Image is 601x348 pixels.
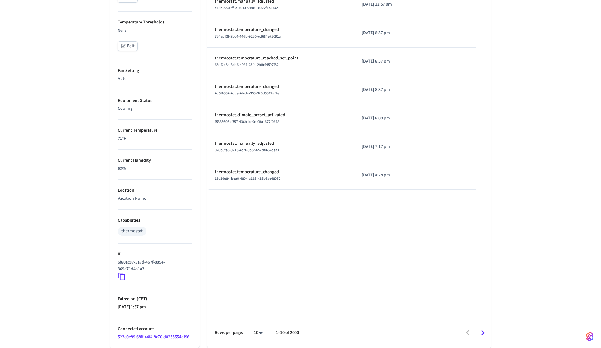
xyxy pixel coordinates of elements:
p: Auto [118,76,192,82]
p: Temperature Thresholds [118,19,192,26]
p: Equipment Status [118,98,192,104]
p: Fan Setting [118,68,192,74]
p: Current Humidity [118,157,192,164]
div: 10 [251,328,266,337]
button: Go to next page [475,325,490,340]
p: [DATE] 12:57 am [362,1,414,8]
p: Cooling [118,105,192,112]
p: 71°F [118,135,192,142]
p: [DATE] 8:00 pm [362,115,414,122]
span: 18c36e84-bea0-4894-a165-435b6ae48952 [215,176,280,181]
p: 1–10 of 2000 [276,330,299,336]
p: [DATE] 7:17 pm [362,144,414,150]
p: 6f80ac87-5a7d-467f-8854-369a71d4a1a3 [118,259,190,272]
div: thermostat [121,228,143,235]
span: ( CET ) [136,296,147,302]
a: 523e0e89-68ff-44f4-8c70-d8255554df96 [118,334,189,340]
p: thermostat.temperature_changed [215,27,347,33]
p: thermostat.manually_adjusted [215,140,347,147]
p: Location [118,187,192,194]
span: f5335606-c757-436b-be9c-08a1677f0648 [215,119,279,124]
button: Edit [118,41,138,51]
p: ID [118,251,192,258]
p: Vacation Home [118,195,192,202]
span: e12b0998-ff8a-4013-9490-10027f1c34a2 [215,5,278,11]
span: 026b0fa6-9213-4c7f-9b5f-657d8462daa1 [215,148,279,153]
p: Capabilities [118,217,192,224]
p: [DATE] 8:37 pm [362,30,414,36]
span: 7b4adf3f-8bc4-44db-92b0-ed684e75091a [215,34,281,39]
p: Connected account [118,326,192,332]
p: Rows per page: [215,330,243,336]
p: [DATE] 8:37 pm [362,87,414,93]
p: thermostat.temperature_changed [215,169,347,175]
span: None [118,28,126,33]
p: Current Temperature [118,127,192,134]
p: 63% [118,165,192,172]
p: Paired on [118,296,192,302]
p: thermostat.temperature_changed [215,83,347,90]
p: [DATE] 4:28 pm [362,172,414,179]
p: thermostat.climate_preset_activated [215,112,347,119]
p: [DATE] 1:37 pm [118,304,192,310]
span: 68df2c8a-3cb6-4924-93fb-2b8cf4597f82 [215,62,279,68]
img: SeamLogoGradient.69752ec5.svg [586,332,593,342]
p: thermostat.temperature_reached_set_point [215,55,347,62]
span: 4d6f0834-4dca-4fed-a353-320d6312af2e [215,91,279,96]
p: [DATE] 8:37 pm [362,58,414,65]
